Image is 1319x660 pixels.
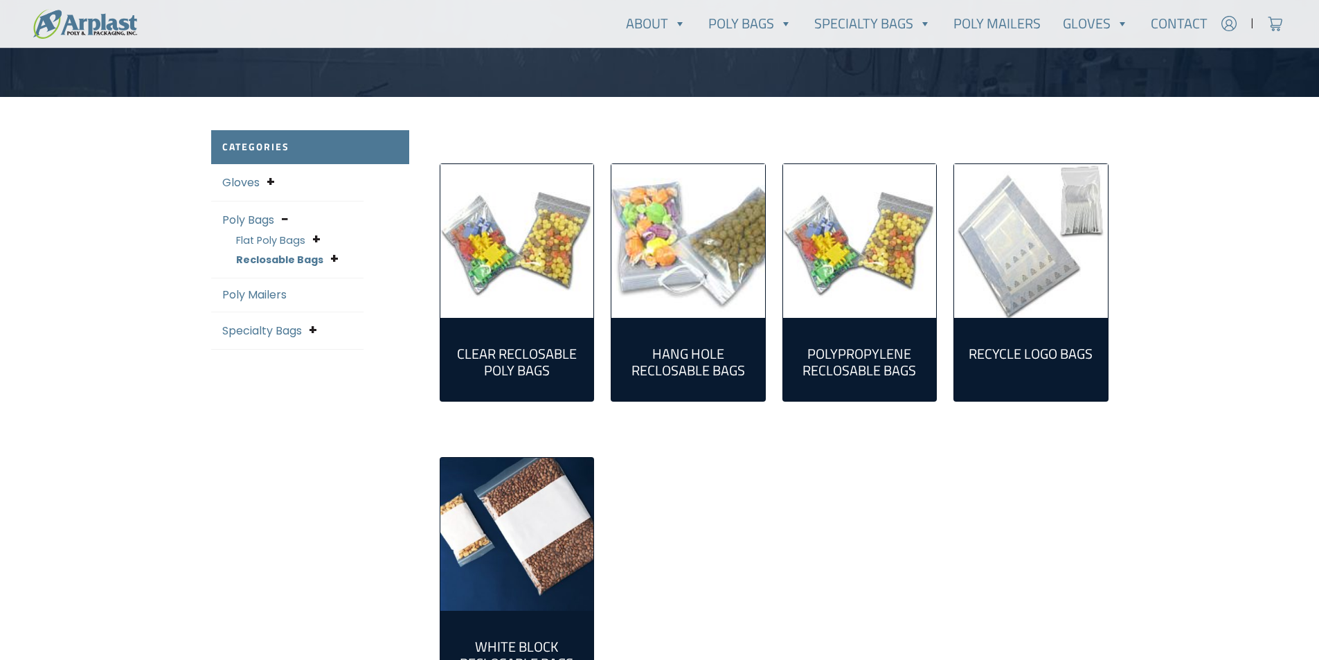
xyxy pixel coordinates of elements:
img: Recycle Logo Bags [954,164,1108,318]
a: Poly Bags [697,10,803,37]
h2: Recycle Logo Bags [965,346,1097,362]
img: Polypropylene Reclosable Bags [783,164,937,318]
a: Gloves [1052,10,1140,37]
a: Flat Poly Bags [236,233,305,247]
h2: Polypropylene Reclosable Bags [794,346,926,379]
a: Visit product category Hang Hole Reclosable Bags [622,329,754,390]
a: Visit product category Clear Reclosable Poly Bags [440,164,594,318]
a: Reclosable Bags [236,253,323,267]
a: Visit product category Recycle Logo Bags [965,329,1097,373]
a: Visit product category Recycle Logo Bags [954,164,1108,318]
h2: Categories [211,130,409,164]
img: White Block Reclosable Bags [440,458,594,612]
a: Poly Bags [222,212,274,228]
a: Poly Mailers [942,10,1052,37]
a: Visit product category Hang Hole Reclosable Bags [611,164,765,318]
a: Visit product category Clear Reclosable Poly Bags [451,329,583,390]
a: Specialty Bags [803,10,942,37]
a: Gloves [222,175,260,190]
a: About [615,10,697,37]
img: Clear Reclosable Poly Bags [440,164,594,318]
img: Hang Hole Reclosable Bags [611,164,765,318]
a: Visit product category White Block Reclosable Bags [440,458,594,612]
a: Contact [1140,10,1219,37]
span: | [1250,15,1254,32]
h2: Clear Reclosable Poly Bags [451,346,583,379]
a: Visit product category Polypropylene Reclosable Bags [794,329,926,390]
a: Visit product category Polypropylene Reclosable Bags [783,164,937,318]
h2: Hang Hole Reclosable Bags [622,346,754,379]
a: Poly Mailers [222,287,287,303]
img: logo [33,9,137,39]
a: Specialty Bags [222,323,302,339]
